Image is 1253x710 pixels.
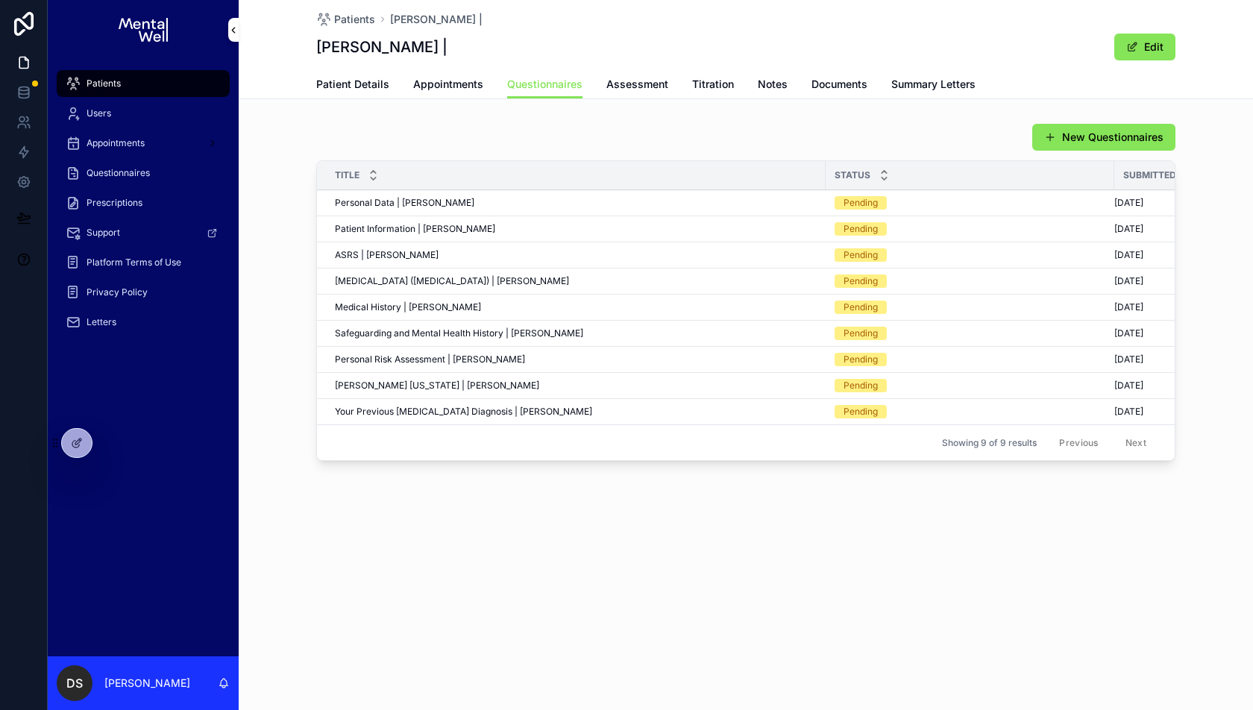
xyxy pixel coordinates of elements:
span: Personal Risk Assessment | [PERSON_NAME] [335,354,525,365]
span: Prescriptions [87,197,142,209]
span: Status [835,169,870,181]
a: Patients [57,70,230,97]
span: [DATE] [1114,223,1143,235]
h1: [PERSON_NAME] | [316,37,447,57]
a: Appointments [413,71,483,101]
span: Letters [87,316,116,328]
div: Pending [844,379,878,392]
a: Support [57,219,230,246]
span: ASRS | [PERSON_NAME] [335,249,439,261]
span: Summary Letters [891,77,976,92]
span: Notes [758,77,788,92]
span: Support [87,227,120,239]
span: Appointments [413,77,483,92]
a: Users [57,100,230,127]
span: Titration [692,77,734,92]
span: Submitted Date [1123,169,1199,181]
a: [DATE] [1114,301,1208,313]
a: Summary Letters [891,71,976,101]
span: Patients [87,78,121,89]
a: [PERSON_NAME] | [390,12,483,27]
a: Personal Data | [PERSON_NAME] [335,197,817,209]
a: [DATE] [1114,354,1208,365]
a: [DATE] [1114,406,1208,418]
a: [DATE] [1114,249,1208,261]
a: Titration [692,71,734,101]
span: [DATE] [1114,275,1143,287]
button: Edit [1114,34,1175,60]
span: Privacy Policy [87,286,148,298]
span: Patient Details [316,77,389,92]
a: Pending [835,274,1105,288]
span: Safeguarding and Mental Health History | [PERSON_NAME] [335,327,583,339]
a: Letters [57,309,230,336]
a: [DATE] [1114,380,1208,392]
p: [PERSON_NAME] [104,676,190,691]
a: Pending [835,222,1105,236]
a: Personal Risk Assessment | [PERSON_NAME] [335,354,817,365]
a: ASRS | [PERSON_NAME] [335,249,817,261]
span: Showing 9 of 9 results [942,437,1037,449]
span: Appointments [87,137,145,149]
a: [DATE] [1114,223,1208,235]
span: Patients [334,12,375,27]
span: Platform Terms of Use [87,257,181,268]
a: Questionnaires [57,160,230,186]
span: [DATE] [1114,380,1143,392]
a: Prescriptions [57,189,230,216]
a: Patient Information | [PERSON_NAME] [335,223,817,235]
span: Patient Information | [PERSON_NAME] [335,223,495,235]
a: Pending [835,327,1105,340]
a: Pending [835,379,1105,392]
span: [DATE] [1114,327,1143,339]
a: Patient Details [316,71,389,101]
a: Pending [835,301,1105,314]
span: Questionnaires [507,77,582,92]
a: Pending [835,353,1105,366]
span: [DATE] [1114,406,1143,418]
a: [PERSON_NAME] [US_STATE] | [PERSON_NAME] [335,380,817,392]
a: Appointments [57,130,230,157]
div: Pending [844,327,878,340]
div: Pending [844,405,878,418]
span: [DATE] [1114,354,1143,365]
span: Title [335,169,359,181]
a: [MEDICAL_DATA] ([MEDICAL_DATA]) | [PERSON_NAME] [335,275,817,287]
a: Assessment [606,71,668,101]
a: [DATE] [1114,275,1208,287]
span: DS [66,674,83,692]
a: Medical History | [PERSON_NAME] [335,301,817,313]
div: Pending [844,301,878,314]
span: Your Previous [MEDICAL_DATA] Diagnosis | [PERSON_NAME] [335,406,592,418]
div: scrollable content [48,60,239,355]
a: Your Previous [MEDICAL_DATA] Diagnosis | [PERSON_NAME] [335,406,817,418]
span: Medical History | [PERSON_NAME] [335,301,481,313]
span: Users [87,107,111,119]
a: Safeguarding and Mental Health History | [PERSON_NAME] [335,327,817,339]
a: Questionnaires [507,71,582,99]
div: Pending [844,196,878,210]
span: Assessment [606,77,668,92]
div: Pending [844,274,878,288]
span: [DATE] [1114,249,1143,261]
a: Platform Terms of Use [57,249,230,276]
button: New Questionnaires [1032,124,1175,151]
span: [DATE] [1114,301,1143,313]
span: [PERSON_NAME] [US_STATE] | [PERSON_NAME] [335,380,539,392]
span: Personal Data | [PERSON_NAME] [335,197,474,209]
img: App logo [119,18,167,42]
a: Pending [835,405,1105,418]
div: Pending [844,222,878,236]
span: [DATE] [1114,197,1143,209]
a: Patients [316,12,375,27]
span: [MEDICAL_DATA] ([MEDICAL_DATA]) | [PERSON_NAME] [335,275,569,287]
a: Pending [835,196,1105,210]
a: [DATE] [1114,197,1208,209]
span: Questionnaires [87,167,150,179]
div: Pending [844,248,878,262]
a: Pending [835,248,1105,262]
span: Documents [811,77,867,92]
a: Notes [758,71,788,101]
